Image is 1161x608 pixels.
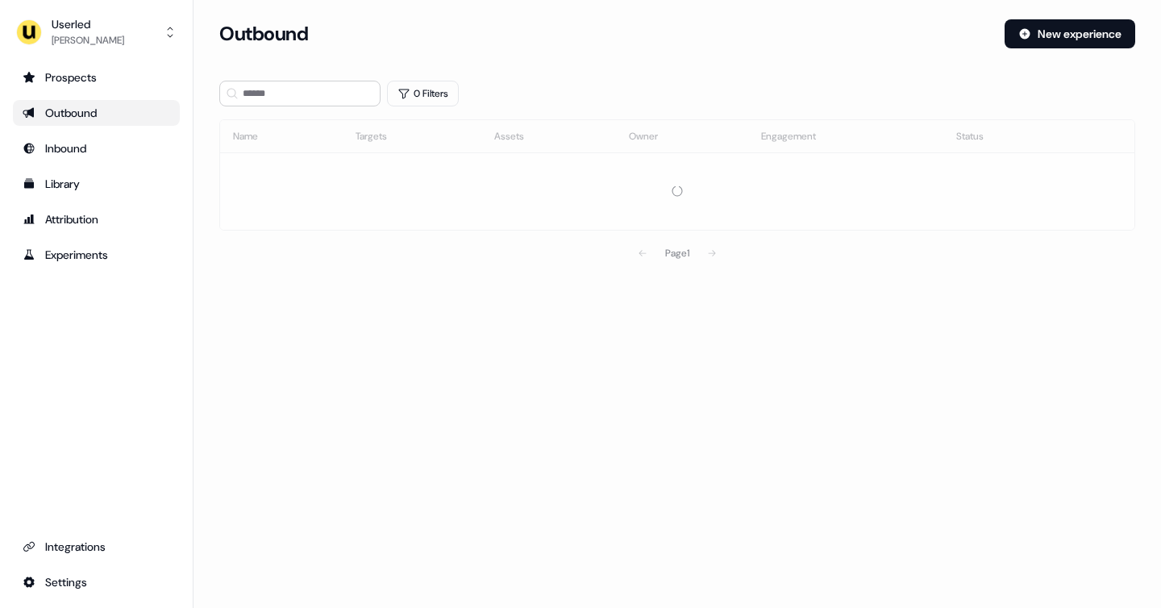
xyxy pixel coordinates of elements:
div: Outbound [23,105,170,121]
a: Go to integrations [13,569,180,595]
h3: Outbound [219,22,308,46]
div: Prospects [23,69,170,85]
a: Go to prospects [13,65,180,90]
div: Integrations [23,539,170,555]
div: [PERSON_NAME] [52,32,124,48]
div: Inbound [23,140,170,156]
a: Go to integrations [13,534,180,560]
button: New experience [1005,19,1135,48]
a: Go to attribution [13,206,180,232]
div: Attribution [23,211,170,227]
button: Userled[PERSON_NAME] [13,13,180,52]
div: Settings [23,574,170,590]
a: Go to templates [13,171,180,197]
div: Experiments [23,247,170,263]
div: Library [23,176,170,192]
button: 0 Filters [387,81,459,106]
a: Go to Inbound [13,135,180,161]
a: Go to experiments [13,242,180,268]
div: Userled [52,16,124,32]
a: Go to outbound experience [13,100,180,126]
